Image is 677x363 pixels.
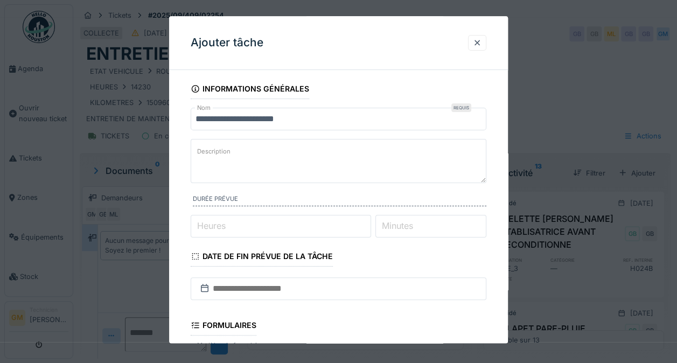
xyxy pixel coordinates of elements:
[191,318,256,336] div: Formulaires
[195,145,233,159] label: Description
[380,220,415,233] label: Minutes
[191,248,333,267] div: Date de fin prévue de la tâche
[195,341,268,351] label: Modèles de formulaires
[193,195,486,207] label: Durée prévue
[195,220,228,233] label: Heures
[195,103,213,113] label: Nom
[191,81,309,99] div: Informations générales
[191,36,263,50] h3: Ajouter tâche
[451,103,471,112] div: Requis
